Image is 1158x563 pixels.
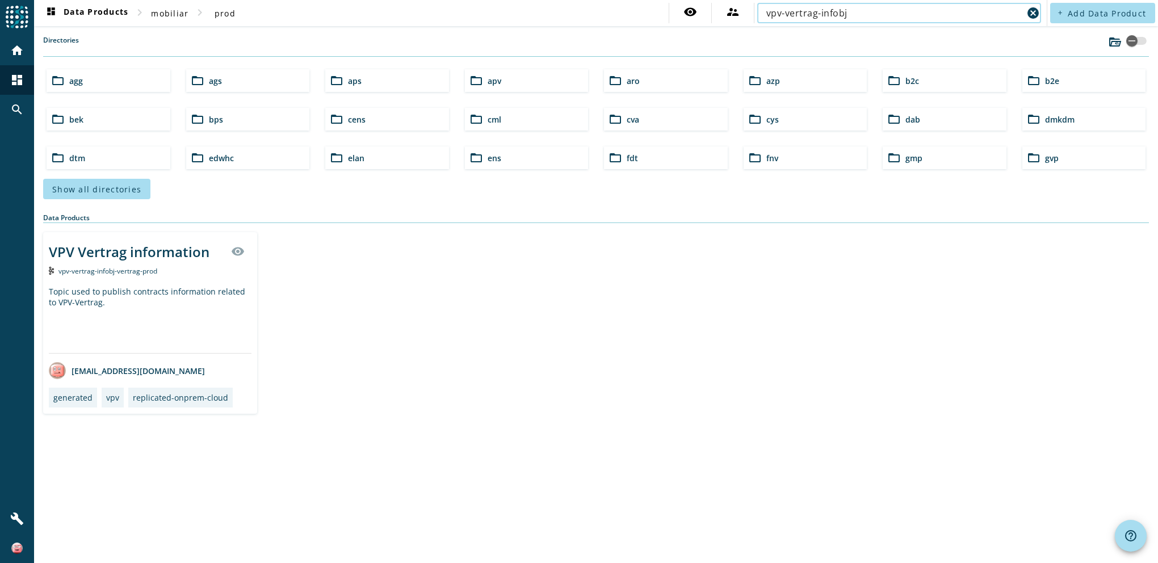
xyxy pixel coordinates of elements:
span: b2e [1045,75,1059,86]
span: fdt [627,153,638,163]
span: aro [627,75,640,86]
span: Show all directories [52,184,141,195]
mat-icon: dashboard [10,73,24,87]
img: avatar [49,362,66,379]
span: elan [348,153,364,163]
mat-icon: folder_open [748,151,762,165]
button: Show all directories [43,179,150,199]
span: cys [766,114,779,125]
span: dmkdm [1045,114,1075,125]
mat-icon: help_outline [1124,529,1138,543]
mat-icon: folder_open [748,112,762,126]
label: Directories [43,35,79,56]
mat-icon: chevron_right [133,6,146,19]
span: dab [905,114,920,125]
mat-icon: folder_open [609,151,622,165]
input: Search (% or * for wildcards) [766,6,1023,20]
div: Data Products [43,213,1149,223]
mat-icon: cancel [1026,6,1040,20]
mat-icon: home [10,44,24,57]
mat-icon: folder_open [469,74,483,87]
button: mobiliar [146,3,193,23]
span: gvp [1045,153,1059,163]
span: aps [348,75,362,86]
mat-icon: folder_open [887,112,901,126]
div: generated [53,392,93,403]
span: b2c [905,75,919,86]
mat-icon: visibility [231,245,245,258]
img: 83f4ce1d17f47f21ebfbce80c7408106 [11,543,23,554]
mat-icon: folder_open [51,151,65,165]
span: fnv [766,153,778,163]
mat-icon: folder_open [191,74,204,87]
span: cens [348,114,366,125]
span: Kafka Topic: vpv-vertrag-infobj-vertrag-prod [58,266,157,276]
span: azp [766,75,780,86]
mat-icon: folder_open [330,112,343,126]
span: cva [627,114,639,125]
mat-icon: folder_open [887,151,901,165]
mat-icon: folder_open [1027,74,1040,87]
mat-icon: folder_open [1027,112,1040,126]
mat-icon: folder_open [191,112,204,126]
div: VPV Vertrag information [49,242,209,261]
mat-icon: chevron_right [193,6,207,19]
span: Data Products [44,6,128,20]
mat-icon: folder_open [1027,151,1040,165]
img: spoud-logo.svg [6,6,28,28]
mat-icon: folder_open [609,112,622,126]
mat-icon: folder_open [330,151,343,165]
mat-icon: folder_open [469,112,483,126]
span: cml [488,114,501,125]
span: agg [69,75,83,86]
span: edwhc [209,153,234,163]
mat-icon: add [1057,10,1063,16]
mat-icon: folder_open [330,74,343,87]
div: [EMAIL_ADDRESS][DOMAIN_NAME] [49,362,205,379]
mat-icon: visibility [683,5,697,19]
span: bek [69,114,83,125]
mat-icon: folder_open [887,74,901,87]
span: Add Data Product [1068,8,1146,19]
mat-icon: folder_open [191,151,204,165]
mat-icon: search [10,103,24,116]
span: prod [215,8,236,19]
mat-icon: folder_open [469,151,483,165]
button: Clear [1025,5,1041,21]
span: ens [488,153,501,163]
button: Data Products [40,3,133,23]
span: bps [209,114,223,125]
div: Topic used to publish contracts information related to VPV-Vertrag. [49,286,251,353]
span: mobiliar [151,8,188,19]
mat-icon: folder_open [51,74,65,87]
span: apv [488,75,501,86]
button: prod [207,3,243,23]
span: dtm [69,153,85,163]
mat-icon: supervisor_account [726,5,740,19]
img: Kafka Topic: vpv-vertrag-infobj-vertrag-prod [49,267,54,275]
span: ags [209,75,222,86]
button: Add Data Product [1050,3,1155,23]
mat-icon: folder_open [51,112,65,126]
div: vpv [106,392,119,403]
span: gmp [905,153,922,163]
mat-icon: folder_open [609,74,622,87]
mat-icon: folder_open [748,74,762,87]
mat-icon: dashboard [44,6,58,20]
div: replicated-onprem-cloud [133,392,228,403]
mat-icon: build [10,512,24,526]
